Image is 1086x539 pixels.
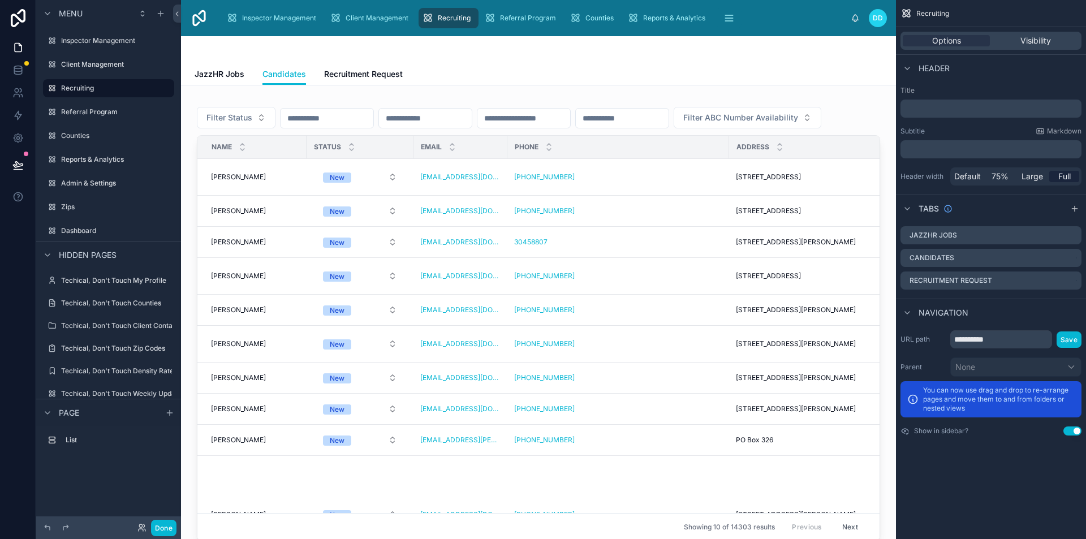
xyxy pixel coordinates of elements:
a: Recruiting [43,79,174,97]
a: Markdown [1036,127,1081,136]
label: Candidates [910,253,954,262]
label: Recruitment Request [910,276,992,285]
label: Subtitle [900,127,925,136]
a: Techical, Don't Touch Weekly Update Log [43,385,174,403]
span: DD [873,14,883,23]
a: Techical, Don't Touch Density Rate Deciles [43,362,174,380]
a: Counties [43,127,174,145]
span: Phone [515,143,538,152]
span: Address [736,143,769,152]
label: Referral Program [61,107,172,117]
a: Dashboard [43,222,174,240]
label: List [66,435,170,445]
a: Techical, Don't Touch Counties [43,294,174,312]
button: Done [151,520,176,536]
span: Reports & Analytics [643,14,705,23]
label: Counties [61,131,172,140]
label: Client Management [61,60,172,69]
span: Default [954,171,981,182]
button: None [950,357,1081,377]
p: You can now use drag and drop to re-arrange pages and move them to and from folders or nested views [923,386,1075,413]
label: Header width [900,172,946,181]
span: Menu [59,8,83,19]
span: Options [932,35,961,46]
span: JazzHR Jobs [195,68,244,80]
span: Email [421,143,442,152]
label: JazzHR Jobs [910,231,957,240]
a: Techical, Don't Touch Zip Codes [43,339,174,357]
span: Recruiting [916,9,949,18]
a: Client Management [43,55,174,74]
label: Zips [61,202,172,212]
label: Reports & Analytics [61,155,172,164]
label: Techical, Don't Touch Density Rate Deciles [61,366,199,376]
span: Recruiting [438,14,471,23]
span: Large [1022,171,1043,182]
span: Header [919,63,950,74]
a: Inspector Management [43,32,174,50]
div: scrollable content [217,6,851,31]
div: scrollable content [36,426,181,460]
span: Counties [585,14,614,23]
label: Recruiting [61,84,167,93]
span: Status [314,143,341,152]
div: scrollable content [900,100,1081,118]
span: Candidates [262,68,306,80]
span: Showing 10 of 14303 results [684,522,775,531]
a: Inspector Management [223,8,324,28]
span: Markdown [1047,127,1081,136]
a: Reports & Analytics [43,150,174,169]
a: Admin & Settings [43,174,174,192]
span: Tabs [919,203,939,214]
a: Techical, Don't Touch My Profile [43,271,174,290]
a: Client Management [326,8,416,28]
span: Name [212,143,232,152]
label: Techical, Don't Touch Counties [61,299,172,308]
label: Techical, Don't Touch My Profile [61,276,172,285]
span: Full [1058,171,1071,182]
label: Parent [900,363,946,372]
a: Candidates [262,64,306,85]
label: Show in sidebar? [914,426,968,435]
span: Page [59,407,79,419]
label: URL path [900,335,946,344]
label: Title [900,86,1081,95]
span: Navigation [919,307,968,318]
button: Save [1057,331,1081,348]
div: scrollable content [900,140,1081,158]
span: Recruitment Request [324,68,403,80]
span: Inspector Management [242,14,316,23]
label: Dashboard [61,226,172,235]
button: Next [834,518,866,536]
a: Counties [566,8,622,28]
a: Recruiting [419,8,479,28]
img: App logo [190,9,208,27]
span: None [955,361,975,373]
label: Techical, Don't Touch Zip Codes [61,344,172,353]
label: Techical, Don't Touch Weekly Update Log [61,389,195,398]
a: Referral Program [481,8,564,28]
a: Techical, Don't Touch Client Contacts [43,317,174,335]
a: Recruitment Request [324,64,403,87]
label: Admin & Settings [61,179,172,188]
span: Hidden pages [59,249,117,261]
span: Referral Program [500,14,556,23]
span: Client Management [346,14,408,23]
a: Zips [43,198,174,216]
span: Visibility [1020,35,1051,46]
label: Inspector Management [61,36,172,45]
a: Referral Program [43,103,174,121]
a: Reports & Analytics [624,8,713,28]
span: 75% [992,171,1009,182]
a: JazzHR Jobs [195,64,244,87]
label: Techical, Don't Touch Client Contacts [61,321,182,330]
